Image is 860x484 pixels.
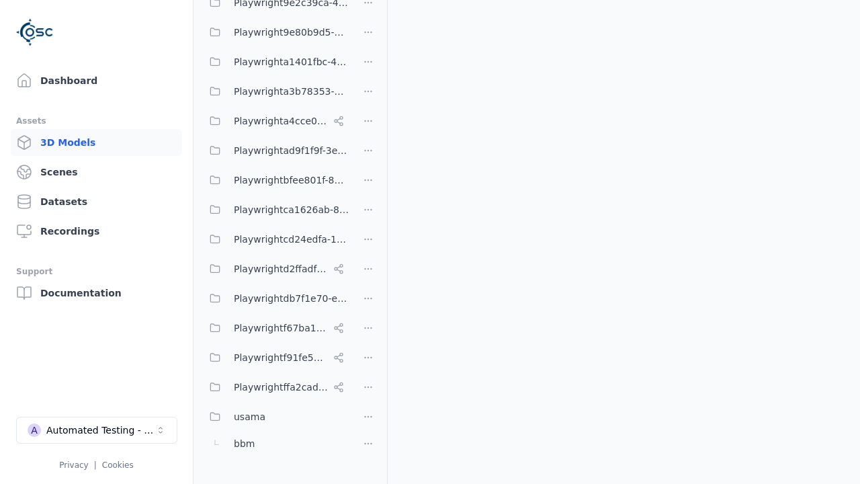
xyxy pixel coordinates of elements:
[234,24,349,40] span: Playwright9e80b9d5-ab0b-4e8f-a3de-da46b25b8298
[202,430,349,457] button: bbm
[16,113,177,129] div: Assets
[202,226,349,253] button: Playwrightcd24edfa-174f-4886-99cb-dfedb7f94932
[202,344,349,371] button: Playwrightf91fe523-dd75-44f3-a953-451f6070cb42
[102,460,134,470] a: Cookies
[234,202,349,218] span: Playwrightca1626ab-8cec-4ddc-b85a-2f9392fe08d1
[234,143,349,159] span: Playwrightad9f1f9f-3e6a-4231-8f19-c506bf64a382
[202,19,349,46] button: Playwright9e80b9d5-ab0b-4e8f-a3de-da46b25b8298
[202,137,349,164] button: Playwrightad9f1f9f-3e6a-4231-8f19-c506bf64a382
[234,409,265,425] span: usama
[11,129,182,156] a: 3D Models
[46,424,155,437] div: Automated Testing - Playwright
[16,13,54,51] img: Logo
[16,264,177,280] div: Support
[202,48,349,75] button: Playwrighta1401fbc-43d7-48dd-a309-be935d99d708
[234,320,328,336] span: Playwrightf67ba199-386a-42d1-aebc-3b37e79c7296
[11,280,182,307] a: Documentation
[11,218,182,245] a: Recordings
[11,67,182,94] a: Dashboard
[234,172,349,188] span: Playwrightbfee801f-8be1-42a6-b774-94c49e43b650
[202,255,349,282] button: Playwrightd2ffadf0-c973-454c-8fcf-dadaeffcb802
[11,188,182,215] a: Datasets
[202,315,349,341] button: Playwrightf67ba199-386a-42d1-aebc-3b37e79c7296
[28,424,41,437] div: A
[202,167,349,194] button: Playwrightbfee801f-8be1-42a6-b774-94c49e43b650
[234,290,349,307] span: Playwrightdb7f1e70-e54d-4da7-b38d-464ac70cc2ba
[202,108,349,134] button: Playwrighta4cce06a-a8e6-4c0d-bfc1-93e8d78d750a
[94,460,97,470] span: |
[234,436,255,452] span: bbm
[16,417,177,444] button: Select a workspace
[234,261,328,277] span: Playwrightd2ffadf0-c973-454c-8fcf-dadaeffcb802
[202,403,349,430] button: usama
[202,374,349,401] button: Playwrightffa2cad8-0214-4c2f-a758-8e9593c5a37e
[202,196,349,223] button: Playwrightca1626ab-8cec-4ddc-b85a-2f9392fe08d1
[234,350,328,366] span: Playwrightf91fe523-dd75-44f3-a953-451f6070cb42
[234,83,349,99] span: Playwrighta3b78353-5999-46c5-9eab-70007203469a
[234,113,328,129] span: Playwrighta4cce06a-a8e6-4c0d-bfc1-93e8d78d750a
[202,285,349,312] button: Playwrightdb7f1e70-e54d-4da7-b38d-464ac70cc2ba
[234,379,328,395] span: Playwrightffa2cad8-0214-4c2f-a758-8e9593c5a37e
[234,54,349,70] span: Playwrighta1401fbc-43d7-48dd-a309-be935d99d708
[234,231,349,247] span: Playwrightcd24edfa-174f-4886-99cb-dfedb7f94932
[202,78,349,105] button: Playwrighta3b78353-5999-46c5-9eab-70007203469a
[59,460,88,470] a: Privacy
[11,159,182,186] a: Scenes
